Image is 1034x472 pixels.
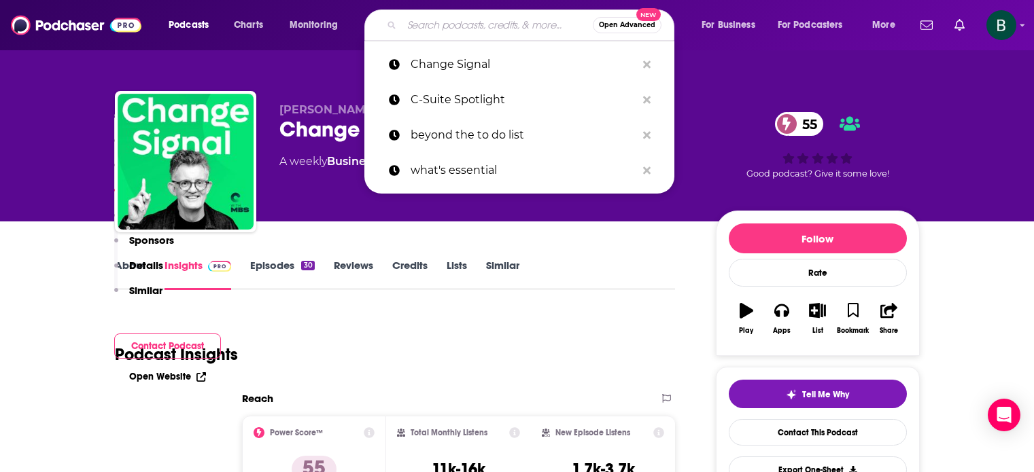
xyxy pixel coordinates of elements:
[118,94,254,230] img: Change Signal
[949,14,970,37] a: Show notifications dropdown
[225,14,271,36] a: Charts
[114,259,163,284] button: Details
[729,259,907,287] div: Rate
[778,16,843,35] span: For Podcasters
[129,371,206,382] a: Open Website
[411,47,636,82] p: Change Signal
[692,14,772,36] button: open menu
[250,259,314,290] a: Episodes30
[447,259,467,290] a: Lists
[11,12,141,38] img: Podchaser - Follow, Share and Rate Podcasts
[169,16,209,35] span: Podcasts
[986,10,1016,40] img: User Profile
[270,428,323,437] h2: Power Score™
[242,392,273,405] h2: Reach
[234,16,263,35] span: Charts
[915,14,938,37] a: Show notifications dropdown
[279,103,377,116] span: [PERSON_NAME]
[411,153,636,188] p: what's essential
[986,10,1016,40] span: Logged in as betsy46033
[129,259,163,272] p: Details
[159,14,226,36] button: open menu
[789,112,824,136] span: 55
[786,389,797,400] img: tell me why sparkle
[986,10,1016,40] button: Show profile menu
[729,223,907,253] button: Follow
[327,155,377,168] a: Business
[280,14,356,36] button: open menu
[835,294,871,343] button: Bookmark
[377,10,687,41] div: Search podcasts, credits, & more...
[301,261,314,270] div: 30
[411,82,636,117] p: C-Suite Spotlight
[364,47,674,82] a: Change Signal
[555,428,630,437] h2: New Episode Listens
[392,259,428,290] a: Credits
[411,117,636,153] p: beyond the to do list
[729,294,764,343] button: Play
[988,399,1020,431] div: Open Intercom Messenger
[402,14,593,36] input: Search podcasts, credits, & more...
[872,16,895,35] span: More
[279,153,517,170] div: A weekly podcast
[129,284,162,297] p: Similar
[364,82,674,117] a: C-Suite Spotlight
[775,112,824,136] a: 55
[802,389,849,400] span: Tell Me Why
[364,153,674,188] a: what's essential
[729,380,907,408] button: tell me why sparkleTell Me Why
[880,327,898,335] div: Share
[290,16,338,35] span: Monitoring
[773,327,791,335] div: Apps
[411,428,487,437] h2: Total Monthly Listens
[599,22,655,29] span: Open Advanced
[863,14,912,36] button: open menu
[764,294,799,343] button: Apps
[114,284,162,309] button: Similar
[593,17,661,33] button: Open AdvancedNew
[716,103,920,187] div: 55Good podcast? Give it some love!
[486,259,519,290] a: Similar
[636,8,661,21] span: New
[799,294,835,343] button: List
[364,117,674,153] a: beyond the to do list
[746,168,889,179] span: Good podcast? Give it some love!
[114,333,221,359] button: Contact Podcast
[739,327,753,335] div: Play
[871,294,906,343] button: Share
[729,419,907,446] a: Contact This Podcast
[334,259,373,290] a: Reviews
[837,327,869,335] div: Bookmark
[702,16,755,35] span: For Business
[769,14,863,36] button: open menu
[812,327,823,335] div: List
